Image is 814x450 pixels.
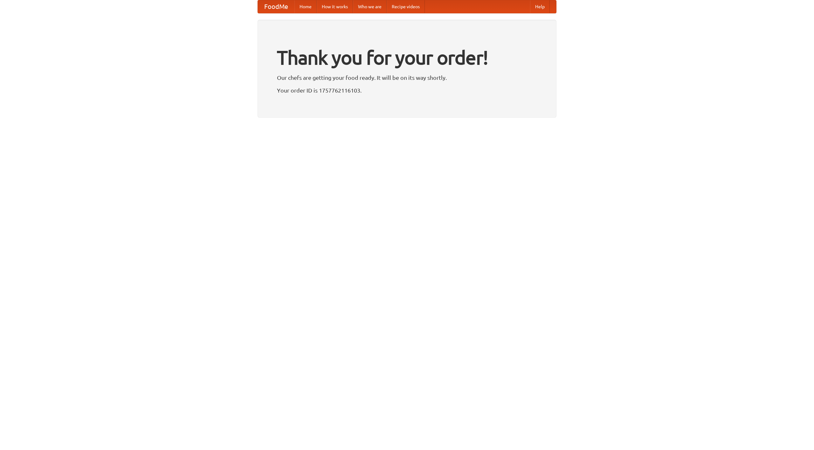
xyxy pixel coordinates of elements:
a: Help [530,0,550,13]
a: Who we are [353,0,387,13]
a: How it works [317,0,353,13]
p: Our chefs are getting your food ready. It will be on its way shortly. [277,73,537,82]
a: Home [294,0,317,13]
a: FoodMe [258,0,294,13]
a: Recipe videos [387,0,425,13]
p: Your order ID is 1757762116103. [277,86,537,95]
h1: Thank you for your order! [277,42,537,73]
